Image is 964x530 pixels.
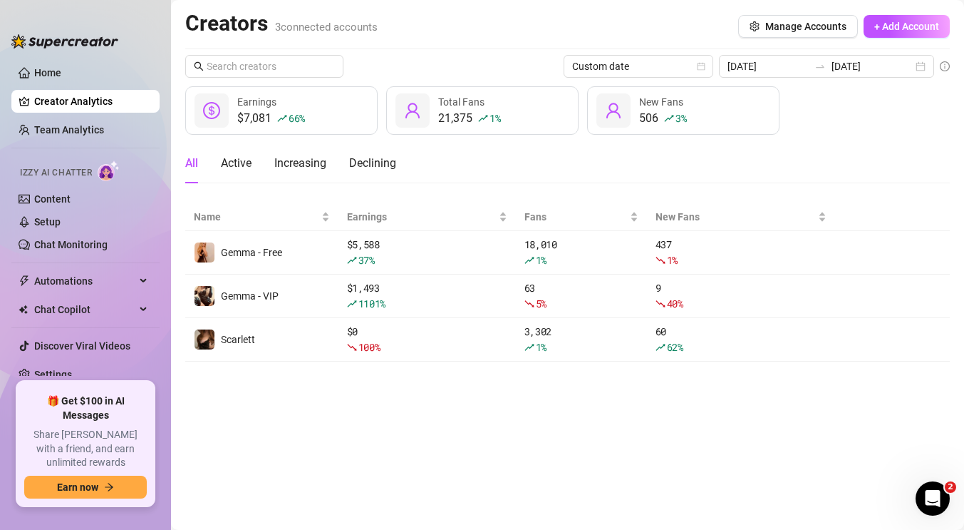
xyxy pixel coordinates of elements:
div: 21,375 [438,110,500,127]
div: All [185,155,198,172]
span: Share [PERSON_NAME] with a friend, and earn unlimited rewards [24,428,147,470]
span: 1101 % [358,297,386,310]
span: 66 % [289,111,305,125]
h2: Creators [185,10,378,37]
span: Earnings [347,209,496,225]
span: Earnings [237,96,276,108]
a: Team Analytics [34,124,104,136]
img: Gemma - Free [195,243,214,263]
div: Active [221,155,252,172]
span: rise [478,113,488,123]
div: 506 [639,110,686,127]
span: rise [664,113,674,123]
img: Scarlett [195,330,214,350]
span: 1 % [536,340,546,354]
span: 37 % [358,253,375,267]
span: rise [655,342,665,352]
img: logo-BBDzfeDw.svg [11,34,118,49]
span: Name [194,209,318,225]
span: rise [524,255,534,265]
span: dollar-circle [203,102,220,119]
span: Manage Accounts [765,21,846,32]
span: 2 [945,481,956,493]
div: 60 [655,324,826,355]
span: rise [277,113,287,123]
a: Content [34,193,71,205]
span: 5 % [536,297,546,310]
span: thunderbolt [19,275,30,287]
span: fall [524,299,534,309]
span: Gemma - Free [221,247,282,258]
span: to [814,61,826,72]
span: 1 % [536,253,546,267]
div: 18,010 [524,237,638,268]
div: $ 1,493 [347,280,507,312]
span: user [404,102,421,119]
button: + Add Account [864,15,950,38]
span: fall [655,299,665,309]
div: 9 [655,280,826,312]
a: Discover Viral Videos [34,340,130,352]
span: New Fans [655,209,815,225]
span: 62 % [667,340,683,354]
span: Custom date [572,56,705,77]
span: Fans [524,209,627,225]
span: Izzy AI Chatter [20,166,92,180]
span: info-circle [940,61,950,71]
input: End date [831,58,913,74]
th: New Fans [647,203,835,231]
th: Fans [516,203,647,231]
span: rise [347,299,357,309]
span: + Add Account [874,21,939,32]
span: fall [655,255,665,265]
div: Increasing [274,155,326,172]
div: $ 0 [347,324,507,355]
span: arrow-right [104,482,114,492]
a: Setup [34,216,61,228]
span: calendar [697,62,705,71]
span: 1 % [489,111,500,125]
th: Name [185,203,338,231]
img: AI Chatter [98,160,120,181]
input: Search creators [207,58,323,74]
span: 3 connected accounts [275,21,378,34]
span: Chat Copilot [34,298,135,321]
span: fall [347,342,357,352]
span: Gemma - VIP [221,290,279,302]
span: Automations [34,270,135,292]
span: New Fans [639,96,683,108]
span: user [605,102,622,119]
span: swap-right [814,61,826,72]
th: Earnings [338,203,516,231]
span: 1 % [667,253,678,267]
span: search [194,61,204,71]
span: setting [750,21,760,31]
span: rise [347,255,357,265]
span: Earn now [57,481,98,493]
span: 3 % [675,111,686,125]
img: Chat Copilot [19,305,28,315]
button: Earn nowarrow-right [24,476,147,499]
div: 63 [524,280,638,312]
div: $7,081 [237,110,305,127]
iframe: Intercom live chat [916,481,950,516]
span: 40 % [667,297,683,310]
input: Start date [727,58,809,74]
a: Creator Analytics [34,90,148,113]
div: Declining [349,155,396,172]
img: Gemma - VIP [195,286,214,306]
span: 100 % [358,340,380,354]
a: Home [34,67,61,78]
a: Chat Monitoring [34,239,108,250]
a: Settings [34,369,72,380]
div: 3,302 [524,324,638,355]
button: Manage Accounts [738,15,858,38]
span: Scarlett [221,334,255,345]
div: 437 [655,237,826,268]
span: 🎁 Get $100 in AI Messages [24,394,147,422]
span: rise [524,342,534,352]
span: Total Fans [438,96,484,108]
div: $ 5,588 [347,237,507,268]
